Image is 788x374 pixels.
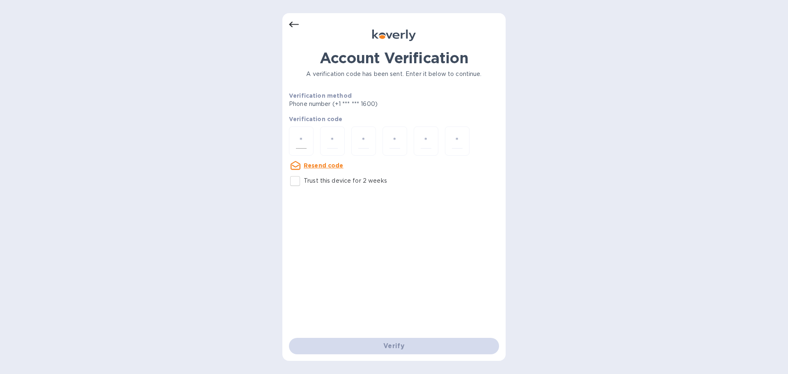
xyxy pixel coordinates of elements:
p: Phone number (+1 *** *** 1600) [289,100,440,108]
p: Trust this device for 2 weeks [304,177,387,185]
p: A verification code has been sent. Enter it below to continue. [289,70,499,78]
p: Verification code [289,115,499,123]
u: Resend code [304,162,344,169]
h1: Account Verification [289,49,499,67]
b: Verification method [289,92,352,99]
